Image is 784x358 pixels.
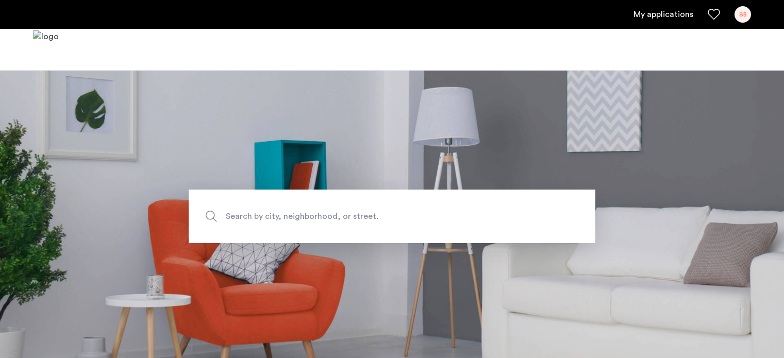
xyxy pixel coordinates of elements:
input: Apartment Search [189,190,595,243]
a: My application [633,8,693,21]
div: SB [735,6,751,23]
a: Favorites [708,8,720,21]
span: Search by city, neighborhood, or street. [226,209,510,223]
a: Cazamio logo [33,30,59,69]
img: logo [33,30,59,69]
